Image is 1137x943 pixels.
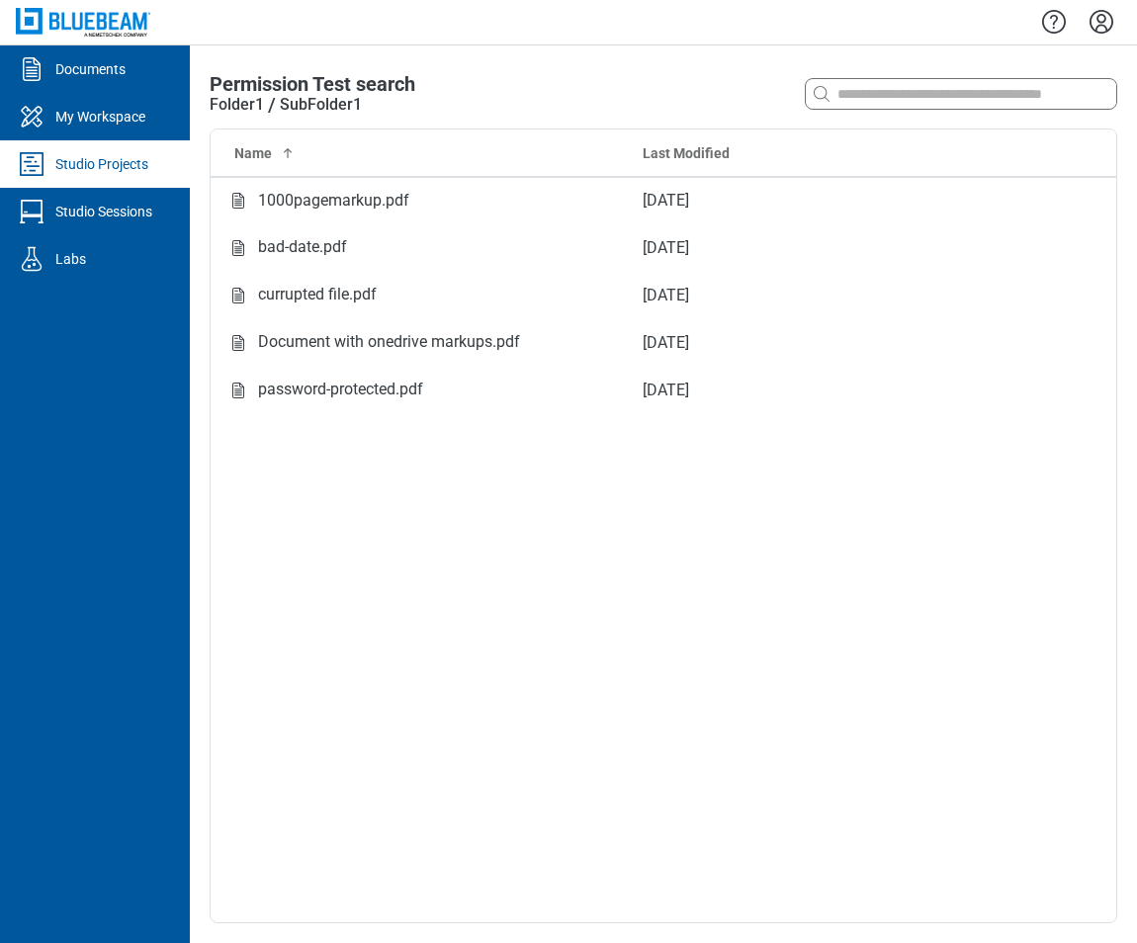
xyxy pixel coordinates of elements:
[627,177,1025,224] td: [DATE]
[16,8,150,37] img: Bluebeam, Inc.
[16,243,47,275] svg: Labs
[55,107,145,127] div: My Workspace
[627,319,1025,367] td: [DATE]
[264,94,280,116] div: /
[210,93,264,117] div: Folder1
[627,224,1025,272] td: [DATE]
[16,53,47,85] svg: Documents
[258,283,377,307] div: currupted file.pdf
[211,129,1116,414] table: Studio items table
[16,196,47,227] svg: Studio Sessions
[55,249,86,269] div: Labs
[55,59,126,79] div: Documents
[280,93,362,117] div: SubFolder1
[55,154,148,174] div: Studio Projects
[643,143,1009,163] div: Last Modified
[258,235,347,260] div: bad-date.pdf
[210,72,415,96] span: Permission Test search
[234,143,611,163] div: Name
[55,202,152,221] div: Studio Sessions
[258,189,409,214] div: 1000pagemarkup.pdf
[258,330,520,355] div: Document with onedrive markups.pdf
[16,148,47,180] svg: Studio Projects
[258,378,423,402] div: password-protected.pdf
[627,367,1025,414] td: [DATE]
[16,101,47,132] svg: My Workspace
[627,272,1025,319] td: [DATE]
[1086,5,1117,39] button: Settings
